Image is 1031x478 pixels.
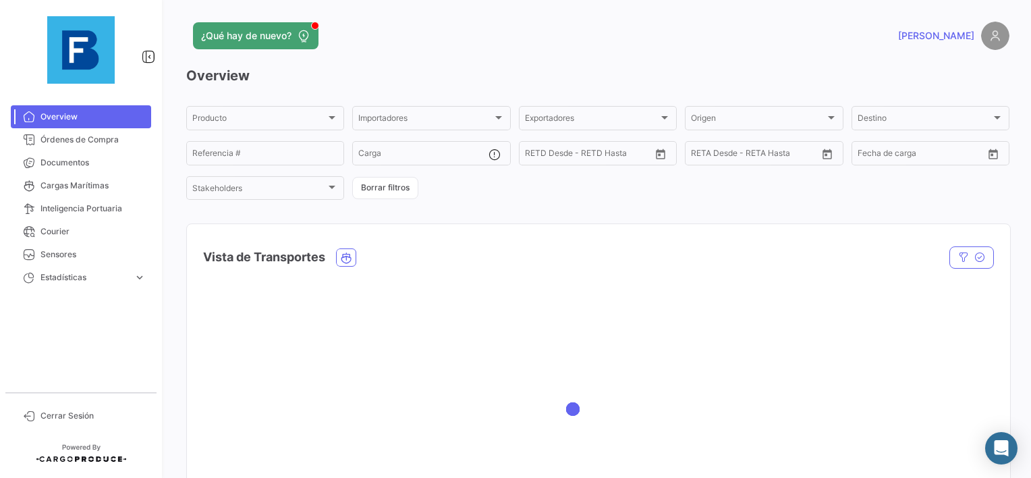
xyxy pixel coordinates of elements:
button: ¿Qué hay de nuevo? [193,22,318,49]
button: Open calendar [650,144,671,164]
input: Hasta [559,151,619,160]
a: Órdenes de Compra [11,128,151,151]
a: Courier [11,220,151,243]
span: Destino [858,115,991,125]
a: Documentos [11,151,151,174]
span: Cargas Marítimas [40,180,146,192]
button: Open calendar [817,144,837,164]
button: Ocean [337,249,356,266]
div: Abrir Intercom Messenger [985,432,1018,464]
h4: Vista de Transportes [203,248,325,267]
input: Desde [525,151,549,160]
span: Sensores [40,248,146,261]
input: Desde [858,151,882,160]
span: Exportadores [525,115,659,125]
span: Estadísticas [40,271,128,284]
span: Documentos [40,157,146,169]
a: Inteligencia Portuaria [11,197,151,220]
span: Inteligencia Portuaria [40,203,146,215]
span: Stakeholders [192,186,326,195]
h3: Overview [186,66,1009,85]
span: Cerrar Sesión [40,410,146,422]
span: expand_more [134,271,146,284]
a: Overview [11,105,151,128]
img: 12429640-9da8-4fa2-92c4-ea5716e443d2.jpg [47,16,115,84]
button: Borrar filtros [352,177,418,199]
a: Sensores [11,243,151,266]
input: Hasta [725,151,785,160]
input: Hasta [891,151,951,160]
span: [PERSON_NAME] [898,29,974,43]
span: ¿Qué hay de nuevo? [201,29,291,43]
span: Importadores [358,115,492,125]
span: Courier [40,225,146,238]
span: Producto [192,115,326,125]
span: Overview [40,111,146,123]
button: Open calendar [983,144,1003,164]
a: Cargas Marítimas [11,174,151,197]
input: Desde [691,151,715,160]
span: Órdenes de Compra [40,134,146,146]
span: Origen [691,115,825,125]
img: placeholder-user.png [981,22,1009,50]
